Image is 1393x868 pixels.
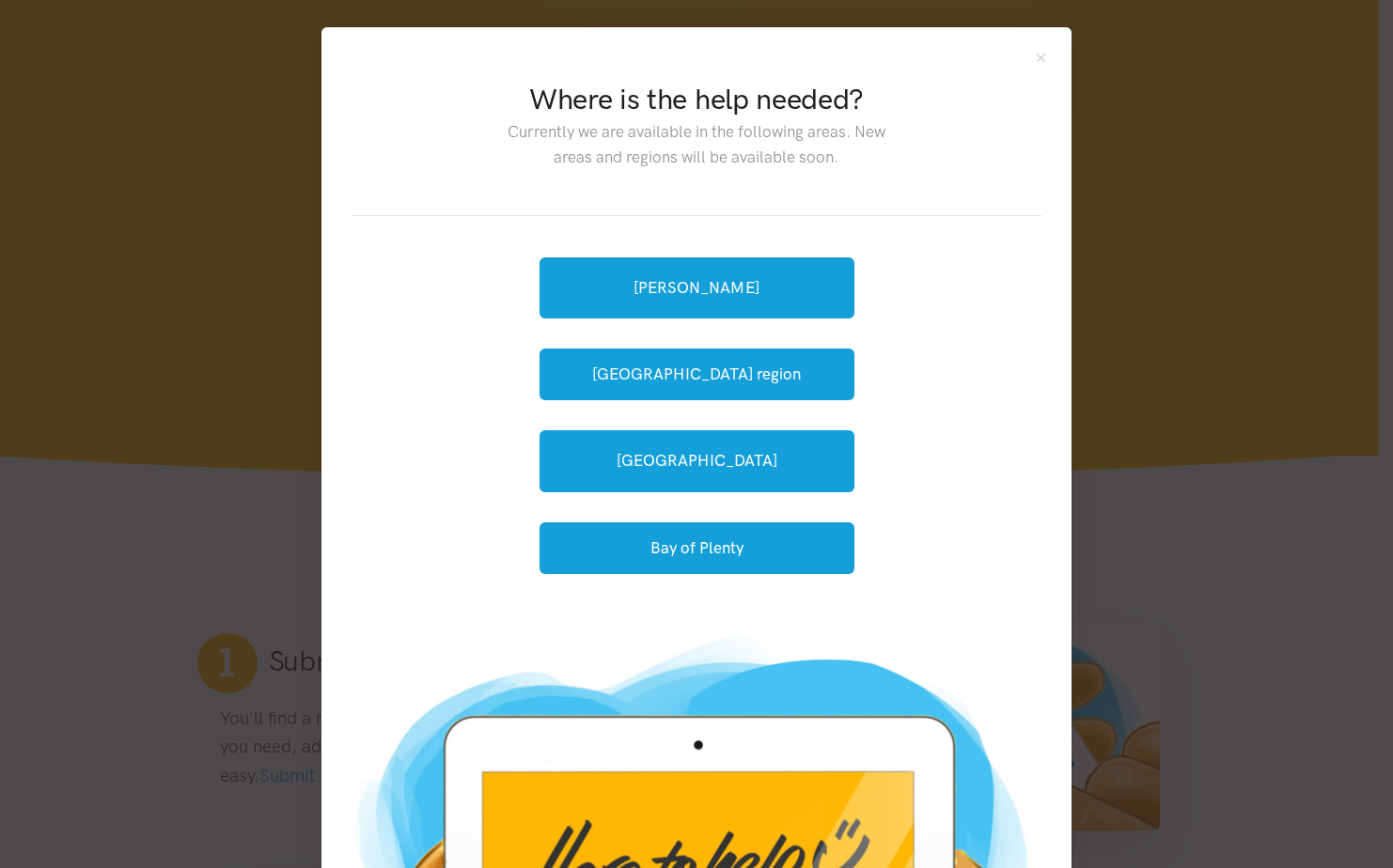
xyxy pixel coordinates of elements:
button: [GEOGRAPHIC_DATA] region [540,349,854,400]
h2: Where is the help needed? [493,80,900,119]
button: Bay of Plenty [540,522,854,574]
button: Close [1033,50,1049,66]
a: [PERSON_NAME] [540,257,854,318]
a: [GEOGRAPHIC_DATA] [540,430,854,491]
p: Currently we are available in the following areas. New areas and regions will be available soon. [493,119,900,170]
